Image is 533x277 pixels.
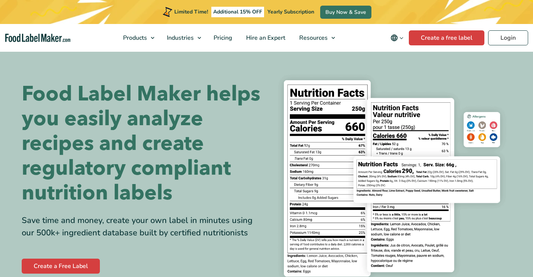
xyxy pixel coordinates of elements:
a: Create a Free Label [22,259,100,274]
a: Resources [292,24,339,52]
a: Products [116,24,158,52]
a: Pricing [207,24,238,52]
a: Food Label Maker homepage [5,34,71,42]
h1: Food Label Maker helps you easily analyze recipes and create regulatory compliant nutrition labels [22,82,261,205]
a: Buy Now & Save [320,6,371,19]
a: Hire an Expert [239,24,291,52]
span: Limited Time! [174,8,208,15]
a: Industries [160,24,205,52]
span: Industries [165,34,194,42]
div: Save time and money, create your own label in minutes using our 500k+ ingredient database built b... [22,214,261,239]
span: Resources [297,34,328,42]
a: Create a free label [409,30,484,45]
span: Hire an Expert [244,34,286,42]
button: Change language [385,30,409,45]
a: Login [488,30,528,45]
span: Additional 15% OFF [211,7,264,17]
span: Pricing [211,34,233,42]
span: Products [121,34,148,42]
span: Yearly Subscription [267,8,314,15]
